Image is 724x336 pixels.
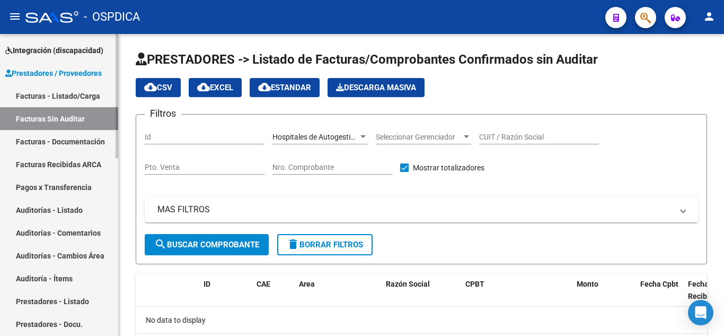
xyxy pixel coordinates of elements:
button: Estandar [250,78,320,97]
datatable-header-cell: Area [295,273,366,320]
span: Monto [577,280,598,288]
datatable-header-cell: Razón Social [382,273,461,320]
datatable-header-cell: ID [199,273,252,320]
span: Estandar [258,83,311,92]
span: CAE [257,280,270,288]
span: Mostrar totalizadores [413,161,484,174]
mat-icon: person [703,10,716,23]
mat-icon: menu [8,10,21,23]
app-download-masive: Descarga masiva de comprobantes (adjuntos) [328,78,425,97]
button: Borrar Filtros [277,234,373,255]
datatable-header-cell: Fecha Cpbt [636,273,684,320]
span: Borrar Filtros [287,240,363,249]
mat-icon: delete [287,238,299,251]
mat-icon: cloud_download [197,81,210,93]
button: CSV [136,78,181,97]
span: PRESTADORES -> Listado de Facturas/Comprobantes Confirmados sin Auditar [136,52,598,67]
span: Prestadores / Proveedores [5,67,102,79]
span: CSV [144,83,172,92]
div: Open Intercom Messenger [688,300,713,325]
span: Fecha Cpbt [640,280,678,288]
span: Razón Social [386,280,430,288]
datatable-header-cell: CPBT [461,273,572,320]
span: Descarga Masiva [336,83,416,92]
span: Fecha Recibido [688,280,718,300]
datatable-header-cell: Monto [572,273,636,320]
span: Buscar Comprobante [154,240,259,249]
span: - OSPDICA [84,5,140,29]
button: Descarga Masiva [328,78,425,97]
mat-expansion-panel-header: MAS FILTROS [145,197,698,222]
mat-icon: cloud_download [144,81,157,93]
datatable-header-cell: CAE [252,273,295,320]
mat-panel-title: MAS FILTROS [157,204,673,216]
button: Buscar Comprobante [145,234,269,255]
span: Area [299,280,315,288]
span: ID [204,280,210,288]
span: Seleccionar Gerenciador [376,133,462,142]
span: Integración (discapacidad) [5,45,103,56]
span: EXCEL [197,83,233,92]
span: CPBT [465,280,484,288]
span: Hospitales de Autogestión [272,133,359,141]
mat-icon: search [154,238,167,251]
h3: Filtros [145,106,181,121]
mat-icon: cloud_download [258,81,271,93]
div: No data to display [136,307,707,333]
button: EXCEL [189,78,242,97]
